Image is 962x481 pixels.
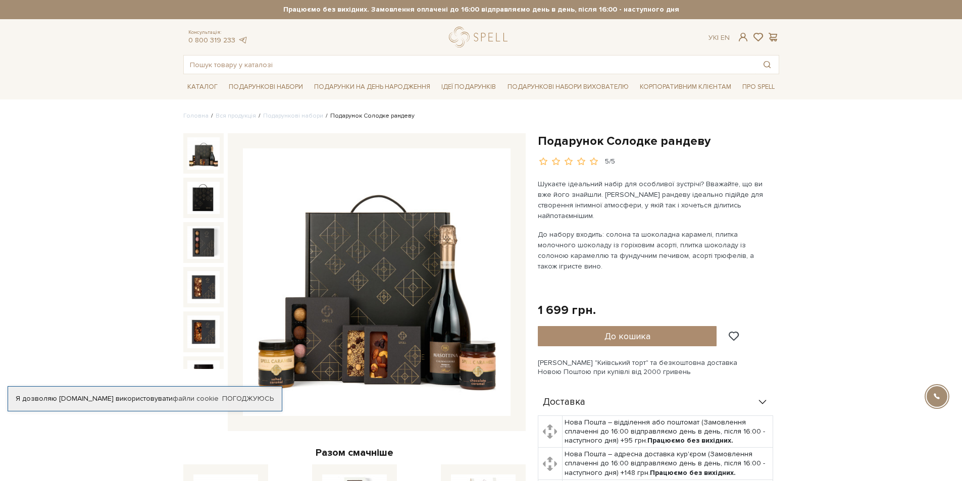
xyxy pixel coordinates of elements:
[188,29,248,36] span: Консультація:
[538,179,775,221] p: Шукаєте ідеальний набір для особливої зустрічі? Вважайте, що ви вже його знайшли. [PERSON_NAME] р...
[538,302,596,318] div: 1 699 грн.
[187,137,220,170] img: Подарунок Солодке рандеву
[563,448,773,480] td: Нова Пошта – адресна доставка кур'єром (Замовлення сплаченні до 16:00 відправляємо день в день, п...
[605,157,615,167] div: 5/5
[563,415,773,448] td: Нова Пошта – відділення або поштомат (Замовлення сплаченні до 16:00 відправляємо день в день, піс...
[183,5,779,14] strong: Працюємо без вихідних. Замовлення оплачені до 16:00 відправляємо день в день, після 16:00 - насту...
[187,315,220,348] img: Подарунок Солодке рандеву
[721,33,730,42] a: En
[604,331,650,342] span: До кошика
[183,446,526,459] div: Разом смачніше
[188,36,235,44] a: 0 800 319 233
[222,394,274,403] a: Погоджуюсь
[708,33,730,42] div: Ук
[173,394,219,403] a: файли cookie
[263,112,323,120] a: Подарункові набори
[187,360,220,393] img: Подарунок Солодке рандеву
[225,79,307,95] a: Подарункові набори
[437,79,500,95] a: Ідеї подарунків
[183,112,209,120] a: Головна
[650,468,736,477] b: Працюємо без вихідних.
[647,436,733,445] b: Працюємо без вихідних.
[183,79,222,95] a: Каталог
[538,326,717,346] button: До кошика
[187,182,220,214] img: Подарунок Солодке рандеву
[538,358,779,377] div: [PERSON_NAME] "Київський торт" та безкоштовна доставка Новою Поштою при купівлі від 2000 гривень
[449,27,512,47] a: logo
[755,56,779,74] button: Пошук товару у каталозі
[238,36,248,44] a: telegram
[543,398,585,407] span: Доставка
[310,79,434,95] a: Подарунки на День народження
[8,394,282,403] div: Я дозволяю [DOMAIN_NAME] використовувати
[538,133,779,149] h1: Подарунок Солодке рандеву
[187,226,220,258] img: Подарунок Солодке рандеву
[184,56,755,74] input: Пошук товару у каталозі
[243,148,511,416] img: Подарунок Солодке рандеву
[187,271,220,303] img: Подарунок Солодке рандеву
[636,78,735,95] a: Корпоративним клієнтам
[738,79,779,95] a: Про Spell
[503,78,633,95] a: Подарункові набори вихователю
[216,112,256,120] a: Вся продукція
[538,229,775,272] p: До набору входить: солона та шоколадна карамелі, плитка молочного шоколаду із горіховим асорті, п...
[717,33,719,42] span: |
[323,112,415,121] li: Подарунок Солодке рандеву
